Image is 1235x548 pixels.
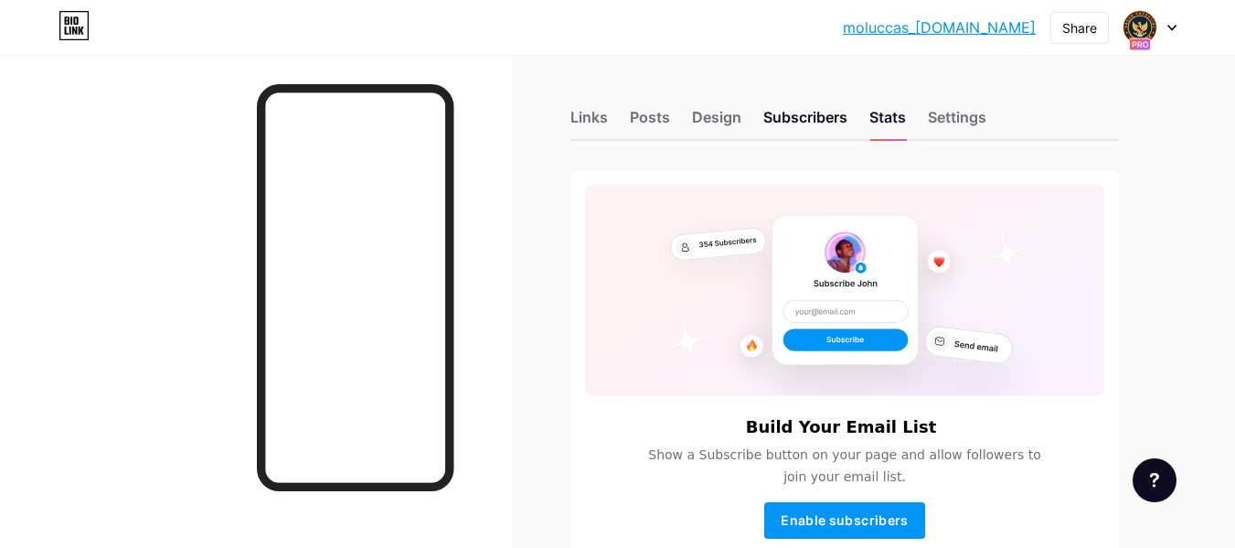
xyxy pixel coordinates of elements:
div: Share [1062,18,1097,38]
div: Settings [928,106,986,139]
div: Subscribers [763,106,847,139]
button: Enable subscribers [764,502,925,539]
div: Design [692,106,741,139]
img: SKP Ambon [1123,10,1157,45]
span: Enable subscribers [781,512,908,528]
a: moluccas_[DOMAIN_NAME] [843,16,1036,38]
span: Show a Subscribe button on your page and allow followers to join your email list. [637,444,1052,488]
div: Posts [630,106,670,139]
div: Links [570,106,608,139]
div: Stats [869,106,906,139]
h6: Build Your Email List [746,418,937,436]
